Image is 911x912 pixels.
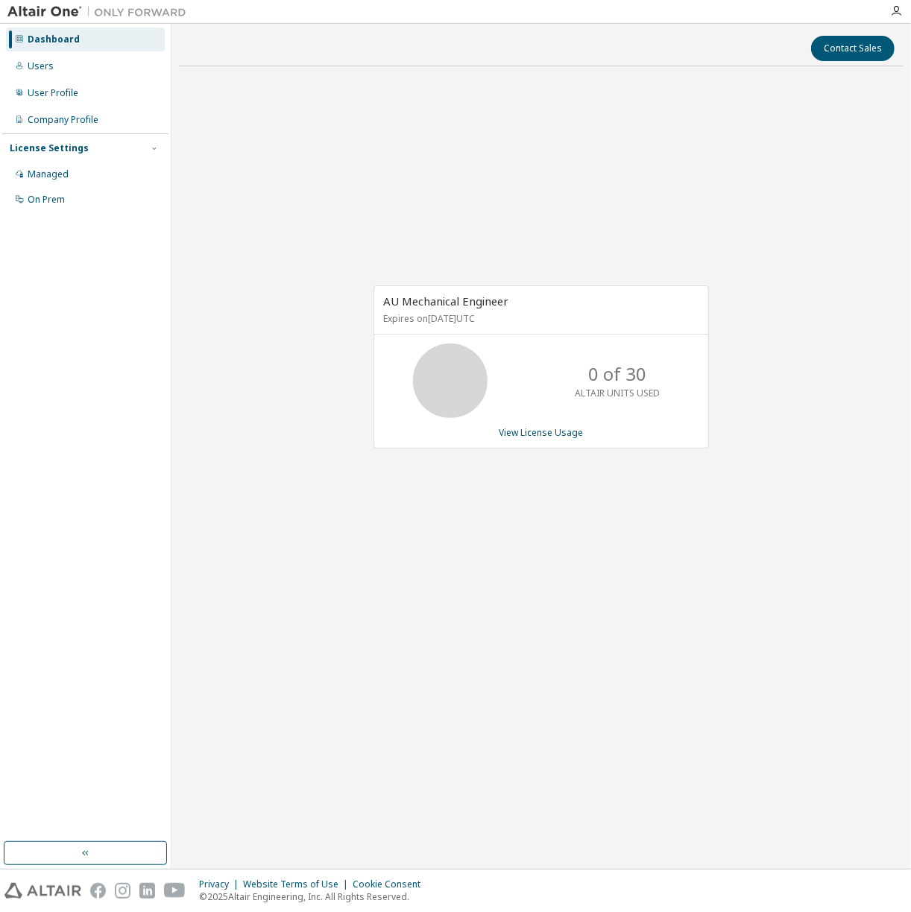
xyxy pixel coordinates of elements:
img: instagram.svg [115,883,130,899]
div: Cookie Consent [353,878,429,890]
div: User Profile [28,87,78,99]
img: Altair One [7,4,194,19]
img: youtube.svg [164,883,186,899]
button: Contact Sales [811,36,895,61]
div: Dashboard [28,34,80,45]
div: Company Profile [28,114,98,126]
p: © 2025 Altair Engineering, Inc. All Rights Reserved. [199,890,429,903]
div: On Prem [28,194,65,206]
div: Privacy [199,878,243,890]
p: Expires on [DATE] UTC [383,312,696,325]
div: License Settings [10,142,89,154]
img: facebook.svg [90,883,106,899]
div: Managed [28,168,69,180]
img: linkedin.svg [139,883,155,899]
span: AU Mechanical Engineer [383,294,508,308]
p: 0 of 30 [588,361,646,387]
div: Website Terms of Use [243,878,353,890]
a: View License Usage [499,426,584,439]
img: altair_logo.svg [4,883,81,899]
div: Users [28,60,54,72]
p: ALTAIR UNITS USED [575,387,660,399]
